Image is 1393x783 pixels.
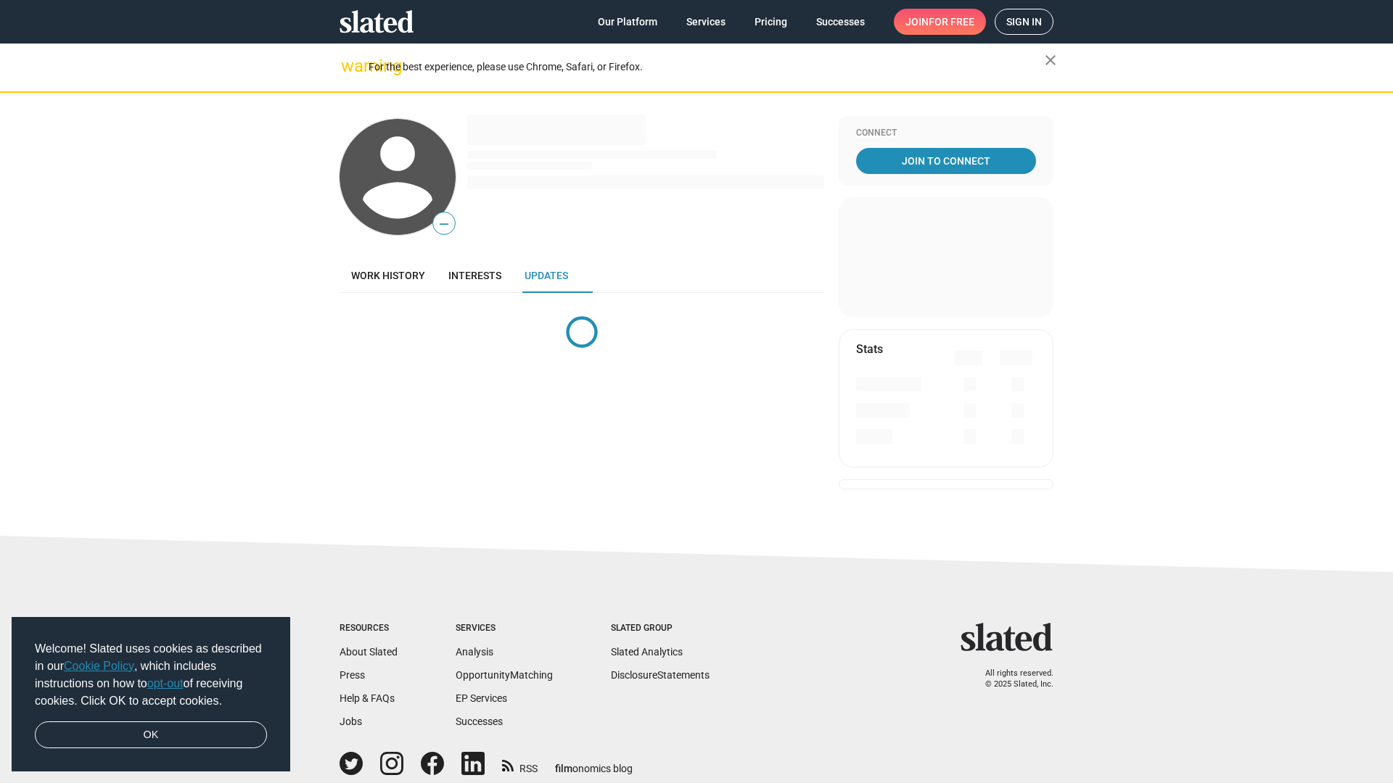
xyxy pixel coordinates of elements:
a: Joinfor free [894,9,986,35]
div: Resources [340,623,398,634]
a: OpportunityMatching [456,669,553,681]
a: Pricing [743,9,799,35]
span: Join To Connect [859,148,1033,174]
a: Updates [513,258,580,293]
span: for free [929,9,974,35]
span: — [433,215,455,233]
a: Work history [340,258,437,293]
a: Cookie Policy [64,660,134,672]
span: Successes [816,9,865,35]
span: Join [905,9,974,35]
a: Our Platform [586,9,669,35]
a: Sign in [995,9,1053,35]
mat-card-title: Stats [856,341,883,357]
a: Press [340,669,365,681]
span: Updates [525,270,568,281]
a: Successes [805,9,876,35]
span: Welcome! Slated uses cookies as described in our , which includes instructions on how to of recei... [35,640,267,710]
a: RSS [502,753,538,776]
a: Help & FAQs [340,692,395,704]
a: Slated Analytics [611,646,683,658]
a: opt-out [147,677,184,689]
div: Slated Group [611,623,710,634]
div: Services [456,623,553,634]
a: Analysis [456,646,493,658]
a: Interests [437,258,513,293]
span: Services [686,9,726,35]
mat-icon: close [1042,51,1059,69]
a: Successes [456,716,503,727]
a: About Slated [340,646,398,658]
span: Pricing [755,9,787,35]
span: Work history [351,270,425,281]
a: Join To Connect [856,148,1036,174]
a: EP Services [456,692,507,704]
a: Services [675,9,737,35]
a: DisclosureStatements [611,669,710,681]
mat-icon: warning [341,57,358,75]
div: Connect [856,128,1036,139]
span: Our Platform [598,9,657,35]
span: film [555,763,572,774]
div: For the best experience, please use Chrome, Safari, or Firefox. [369,57,1045,77]
span: Interests [448,270,501,281]
a: Jobs [340,716,362,727]
a: dismiss cookie message [35,721,267,749]
div: cookieconsent [12,617,290,772]
span: Sign in [1006,9,1042,34]
p: All rights reserved. © 2025 Slated, Inc. [970,668,1053,689]
a: filmonomics blog [555,750,633,776]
